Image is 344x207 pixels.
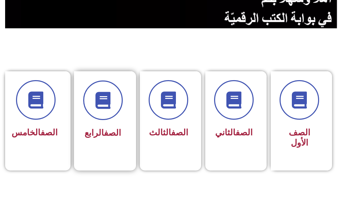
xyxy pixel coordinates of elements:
a: الصف [41,128,58,137]
a: الصف [236,128,253,137]
a: الصف [171,128,188,137]
span: الثالث [149,128,188,137]
span: الثاني [215,128,253,137]
a: الصف [104,128,121,138]
span: الرابع [85,128,121,138]
span: الخامس [12,128,58,137]
span: الصف الأول [289,128,310,148]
